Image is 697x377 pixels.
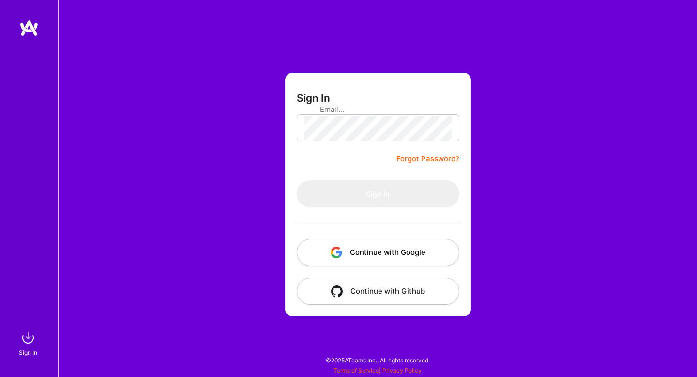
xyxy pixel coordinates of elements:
img: sign in [18,328,38,347]
div: © 2025 ATeams Inc., All rights reserved. [58,348,697,372]
a: Privacy Policy [382,367,422,374]
button: Continue with Google [297,239,459,266]
button: Continue with Github [297,278,459,305]
a: sign inSign In [20,328,38,358]
div: Sign In [19,347,37,358]
input: Email... [320,97,436,122]
img: logo [19,19,39,37]
button: Sign In [297,180,459,207]
h3: Sign In [297,92,330,104]
a: Forgot Password? [396,153,459,165]
a: Terms of Service [333,367,379,374]
img: icon [331,285,343,297]
span: | [333,367,422,374]
img: icon [331,247,342,258]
